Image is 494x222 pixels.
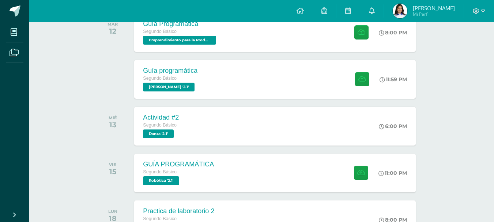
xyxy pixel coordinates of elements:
img: 9a6b047da37c34ba5f17e3e2be841e30.png [393,4,407,18]
div: 11:59 PM [380,76,407,83]
div: VIE [109,162,116,167]
span: PEREL '2.1' [143,83,195,91]
div: Guía programática [143,67,197,75]
div: 6:00 PM [379,123,407,129]
div: Actividad #2 [143,114,179,121]
div: 12 [108,27,118,35]
div: 8:00 PM [379,29,407,36]
div: Practica de laboratorio 2 [143,207,214,215]
div: MIÉ [109,115,117,120]
span: Emprendimiento para la Productividad '2.1' [143,36,216,45]
span: Robótica '2.1' [143,176,179,185]
span: Mi Perfil [413,11,455,17]
span: Danza '2.1' [143,129,174,138]
span: Segundo Básico [143,29,177,34]
div: 11:00 PM [378,170,407,176]
span: [PERSON_NAME] [413,4,455,12]
span: Segundo Básico [143,216,177,221]
div: 15 [109,167,116,176]
span: Segundo Básico [143,169,177,174]
div: 13 [109,120,117,129]
div: LUN [108,209,117,214]
div: Guía Programática [143,20,218,28]
div: GUÍA PROGRAMÁTICA [143,161,214,168]
div: MAR [108,22,118,27]
span: Segundo Básico [143,76,177,81]
span: Segundo Básico [143,123,177,128]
